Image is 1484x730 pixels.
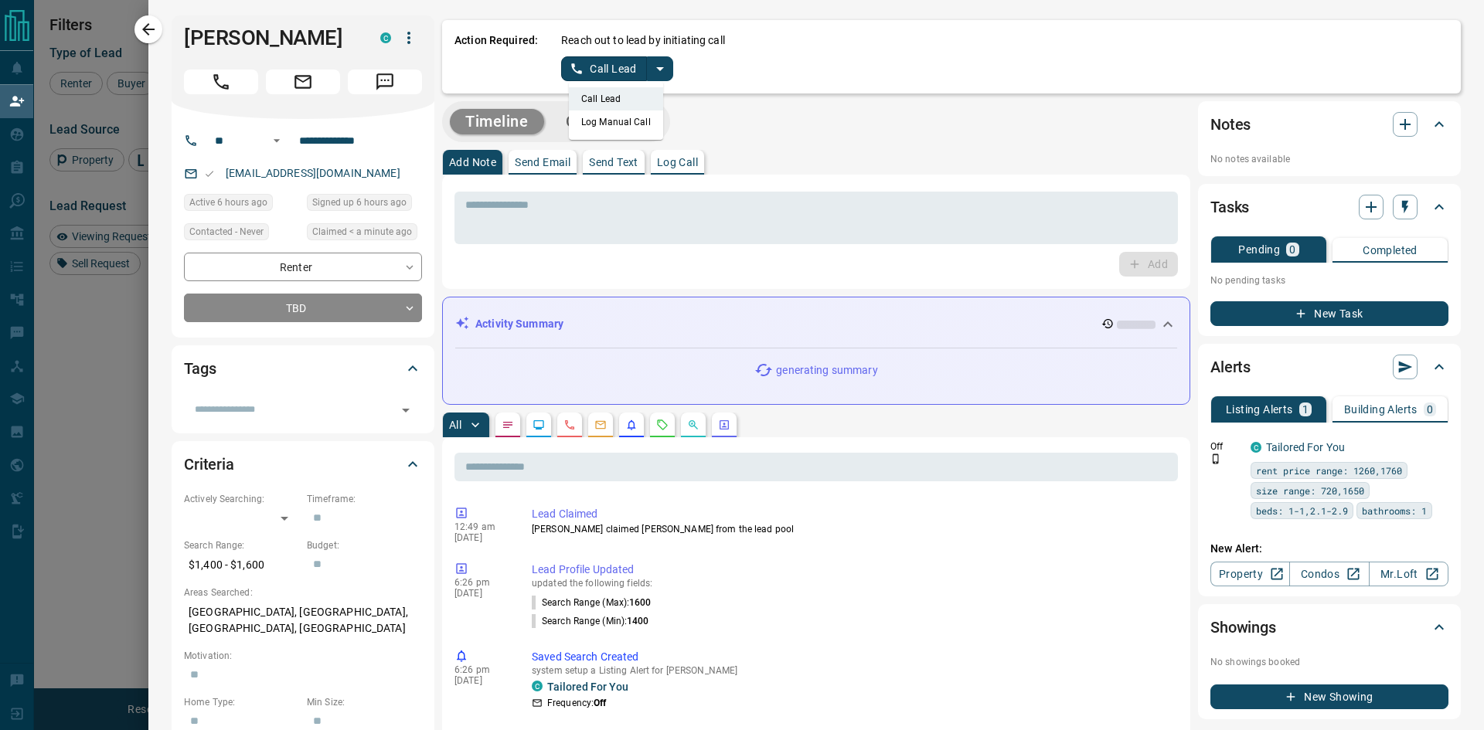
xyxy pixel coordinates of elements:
p: 0 [1427,404,1433,415]
p: [PERSON_NAME] claimed [PERSON_NAME] from the lead pool [532,522,1172,536]
p: Add Note [449,157,496,168]
p: No showings booked [1210,655,1448,669]
div: Tasks [1210,188,1448,226]
svg: Lead Browsing Activity [533,419,545,431]
p: 6:26 pm [454,664,509,675]
svg: Email Valid [204,168,215,179]
p: [DATE] [454,588,509,599]
button: New Task [1210,301,1448,326]
h2: Alerts [1210,355,1251,379]
span: Contacted - Never [189,224,264,239]
div: Renter [184,253,422,281]
button: Open [395,399,417,421]
a: Tailored For You [1266,441,1345,453]
p: Budget: [307,538,422,552]
h2: Tasks [1210,195,1249,219]
p: system setup a Listing Alert for [PERSON_NAME] [532,665,1172,676]
p: Home Type: [184,695,299,709]
h2: Showings [1210,615,1276,640]
p: Search Range: [184,538,299,552]
p: Building Alerts [1344,404,1418,415]
div: Tags [184,350,422,387]
a: [EMAIL_ADDRESS][DOMAIN_NAME] [226,167,400,179]
p: Saved Search Created [532,649,1172,665]
h2: Notes [1210,112,1251,137]
li: Call Lead [569,87,663,110]
p: Action Required: [454,32,538,81]
p: Activity Summary [475,316,563,332]
h2: Criteria [184,452,234,477]
p: 6:26 pm [454,577,509,588]
span: Email [266,70,340,94]
p: updated the following fields: [532,578,1172,589]
h1: [PERSON_NAME] [184,25,357,50]
button: Timeline [450,109,544,134]
span: Call [184,70,258,94]
p: Log Call [657,157,698,168]
a: Mr.Loft [1369,562,1448,586]
span: Signed up 6 hours ago [312,195,407,210]
div: Alerts [1210,348,1448,385]
button: New Showing [1210,684,1448,709]
p: Send Text [589,157,638,168]
span: bathrooms: 1 [1362,503,1427,518]
p: $1,400 - $1,600 [184,552,299,578]
div: Sun Oct 12 2025 [307,194,422,216]
div: Showings [1210,609,1448,646]
p: [DATE] [454,675,509,686]
span: rent price range: 1260,1760 [1256,463,1402,478]
span: 1600 [629,597,651,608]
svg: Notes [502,419,514,431]
p: Frequency: [547,696,606,710]
div: condos.ca [532,681,543,691]
svg: Emails [594,419,607,431]
span: size range: 720,1650 [1256,483,1364,498]
p: Actively Searching: [184,492,299,506]
p: [GEOGRAPHIC_DATA], [GEOGRAPHIC_DATA], [GEOGRAPHIC_DATA], [GEOGRAPHIC_DATA] [184,599,422,641]
button: Open [267,131,286,150]
p: Pending [1238,244,1280,255]
div: condos.ca [380,32,391,43]
p: Off [1210,440,1241,453]
svg: Requests [656,419,669,431]
div: TBD [184,294,422,322]
p: Lead Profile Updated [532,562,1172,578]
span: Message [348,70,422,94]
div: split button [561,56,673,81]
p: Listing Alerts [1226,404,1293,415]
p: Completed [1363,245,1418,256]
p: Min Size: [307,695,422,709]
div: Criteria [184,446,422,483]
svg: Agent Actions [718,419,730,431]
p: Areas Searched: [184,586,422,599]
p: No pending tasks [1210,269,1448,292]
span: Claimed < a minute ago [312,224,412,239]
li: Log Manual Call [569,110,663,134]
p: 0 [1289,244,1295,255]
div: Sun Oct 12 2025 [184,194,299,216]
span: beds: 1-1,2.1-2.9 [1256,503,1348,518]
svg: Listing Alerts [625,419,638,431]
p: Send Email [515,157,570,168]
p: [DATE] [454,532,509,543]
p: No notes available [1210,152,1448,166]
div: condos.ca [1251,442,1261,453]
p: Lead Claimed [532,506,1172,522]
p: 1 [1302,404,1309,415]
div: Mon Oct 13 2025 [307,223,422,245]
p: All [449,419,461,430]
svg: Push Notification Only [1210,453,1221,464]
p: Search Range (Min) : [532,614,649,628]
a: Condos [1289,562,1369,586]
p: New Alert: [1210,541,1448,557]
svg: Opportunities [687,419,699,431]
p: Reach out to lead by initiating call [561,32,725,49]
strong: Off [594,698,606,708]
span: Active 6 hours ago [189,195,267,210]
p: Timeframe: [307,492,422,506]
p: Motivation: [184,649,422,663]
button: Call Lead [561,56,647,81]
a: Property [1210,562,1290,586]
a: Tailored For You [547,681,628,693]
p: generating summary [776,362,877,379]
